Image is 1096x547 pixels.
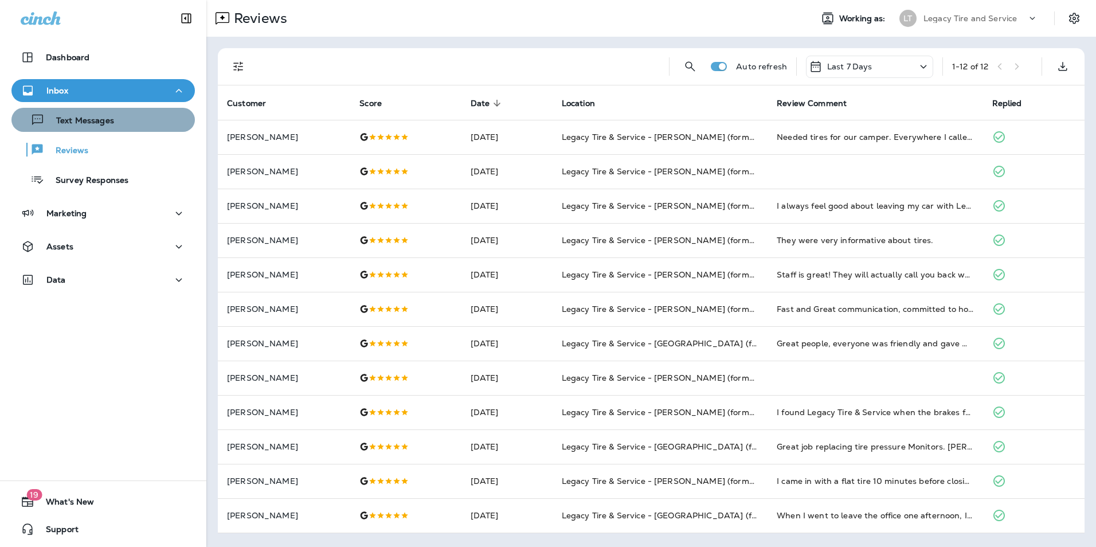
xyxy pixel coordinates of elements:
span: Legacy Tire & Service - [PERSON_NAME] (formerly Chelsea Tire Pros) [562,476,838,486]
p: Data [46,275,66,284]
p: [PERSON_NAME] [227,511,341,520]
span: Location [562,98,610,108]
td: [DATE] [461,326,553,361]
span: Date [471,99,490,108]
span: 19 [26,489,42,501]
p: [PERSON_NAME] [227,408,341,417]
button: Reviews [11,138,195,162]
p: Auto refresh [736,62,787,71]
p: Text Messages [45,116,114,127]
p: Reviews [44,146,88,157]
td: [DATE] [461,498,553,533]
div: LT [899,10,917,27]
span: Replied [992,98,1037,108]
span: Score [359,98,397,108]
button: Dashboard [11,46,195,69]
span: Legacy Tire & Service - [PERSON_NAME] (formerly Chelsea Tire Pros) [562,373,838,383]
button: Support [11,518,195,541]
span: Legacy Tire & Service - [GEOGRAPHIC_DATA] (formerly Chalkville Auto & Tire Service) [562,441,904,452]
div: Staff is great! They will actually call you back when your parts come in. They have always been g... [777,269,973,280]
span: Legacy Tire & Service - [PERSON_NAME] (formerly Chelsea Tire Pros) [562,407,838,417]
td: [DATE] [461,361,553,395]
p: [PERSON_NAME] [227,236,341,245]
p: [PERSON_NAME] [227,373,341,382]
button: Inbox [11,79,195,102]
td: [DATE] [461,395,553,429]
div: They were very informative about tires. [777,235,973,246]
td: [DATE] [461,154,553,189]
p: Inbox [46,86,68,95]
span: Location [562,99,595,108]
button: Assets [11,235,195,258]
button: 19What's New [11,490,195,513]
p: [PERSON_NAME] [227,201,341,210]
p: [PERSON_NAME] [227,304,341,314]
div: I found Legacy Tire & Service when the brakes fell off my vehicle right in front of their store. ... [777,407,973,418]
td: [DATE] [461,223,553,257]
span: Review Comment [777,98,862,108]
p: [PERSON_NAME] [227,476,341,486]
div: 1 - 12 of 12 [952,62,988,71]
button: Filters [227,55,250,78]
div: Great people, everyone was friendly and gave me a fair price for the removal and installation of ... [777,338,973,349]
p: [PERSON_NAME] [227,270,341,279]
p: Legacy Tire and Service [923,14,1017,23]
span: Legacy Tire & Service - [PERSON_NAME] (formerly Chelsea Tire Pros) [562,304,838,314]
button: Data [11,268,195,291]
p: Reviews [229,10,287,27]
button: Collapse Sidebar [170,7,202,30]
p: Assets [46,242,73,251]
span: Legacy Tire & Service - [PERSON_NAME] (formerly Chelsea Tire Pros) [562,132,838,142]
div: I always feel good about leaving my car with Legacy Tire and Service! They are very professional ... [777,200,973,212]
span: Score [359,99,382,108]
td: [DATE] [461,120,553,154]
p: Marketing [46,209,87,218]
p: [PERSON_NAME] [227,442,341,451]
td: [DATE] [461,189,553,223]
span: Support [34,525,79,538]
span: Legacy Tire & Service - [PERSON_NAME] (formerly Chelsea Tire Pros) [562,201,838,211]
td: [DATE] [461,292,553,326]
p: [PERSON_NAME] [227,339,341,348]
div: Great job replacing tire pressure Monitors. David is great to work with. Very professional highly... [777,441,973,452]
span: What's New [34,497,94,511]
div: Fast and Great communication, committed to honest pricing [777,303,973,315]
span: Legacy Tire & Service - [PERSON_NAME] (formerly Chelsea Tire Pros) [562,269,838,280]
div: Needed tires for our camper. Everywhere I called said we would have to remove tires and bring for... [777,131,973,143]
td: [DATE] [461,429,553,464]
span: Date [471,98,505,108]
span: Customer [227,98,281,108]
div: I came in with a flat tire 10 minutes before closing, which I hate to do to anyone, and ya’ll hel... [777,475,973,487]
td: [DATE] [461,257,553,292]
p: Survey Responses [44,175,128,186]
button: Search Reviews [679,55,702,78]
span: Legacy Tire & Service - [PERSON_NAME] (formerly Chelsea Tire Pros) [562,235,838,245]
button: Settings [1064,8,1085,29]
p: [PERSON_NAME] [227,132,341,142]
p: Dashboard [46,53,89,62]
div: When I went to leave the office one afternoon, I had a flat right rear tire. When I aired it up, ... [777,510,973,521]
button: Survey Responses [11,167,195,192]
span: Customer [227,99,266,108]
button: Text Messages [11,108,195,132]
span: Legacy Tire & Service - [GEOGRAPHIC_DATA] (formerly Magic City Tire & Service) [562,338,885,349]
span: Working as: [839,14,888,24]
p: [PERSON_NAME] [227,167,341,176]
span: Legacy Tire & Service - [PERSON_NAME] (formerly Chelsea Tire Pros) [562,166,838,177]
span: Legacy Tire & Service - [GEOGRAPHIC_DATA] (formerly Magic City Tire & Service) [562,510,885,521]
td: [DATE] [461,464,553,498]
span: Replied [992,99,1022,108]
button: Marketing [11,202,195,225]
button: Export as CSV [1051,55,1074,78]
p: Last 7 Days [827,62,872,71]
span: Review Comment [777,99,847,108]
